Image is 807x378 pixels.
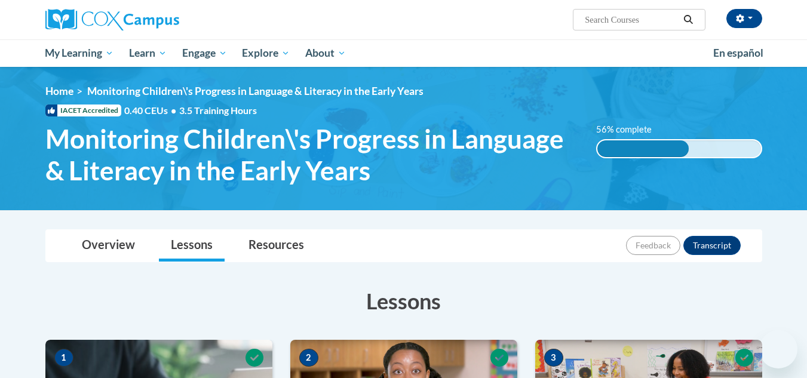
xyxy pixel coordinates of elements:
[726,9,762,28] button: Account Settings
[38,39,122,67] a: My Learning
[626,236,680,255] button: Feedback
[45,9,179,30] img: Cox Campus
[596,123,665,136] label: 56% complete
[54,349,73,367] span: 1
[45,286,762,316] h3: Lessons
[45,123,579,186] span: Monitoring Children\'s Progress in Language & Literacy in the Early Years
[87,85,424,97] span: Monitoring Children\'s Progress in Language & Literacy in the Early Years
[182,46,227,60] span: Engage
[305,46,346,60] span: About
[705,41,771,66] a: En español
[129,46,167,60] span: Learn
[124,104,179,117] span: 0.40 CEUs
[171,105,176,116] span: •
[683,236,741,255] button: Transcript
[584,13,679,27] input: Search Courses
[179,105,257,116] span: 3.5 Training Hours
[237,230,316,262] a: Resources
[544,349,563,367] span: 3
[45,85,73,97] a: Home
[45,9,272,30] a: Cox Campus
[234,39,297,67] a: Explore
[70,230,147,262] a: Overview
[27,39,780,67] div: Main menu
[679,13,697,27] button: Search
[159,230,225,262] a: Lessons
[299,349,318,367] span: 2
[597,140,689,157] div: 56% complete
[45,46,113,60] span: My Learning
[174,39,235,67] a: Engage
[242,46,290,60] span: Explore
[713,47,763,59] span: En español
[121,39,174,67] a: Learn
[45,105,121,116] span: IACET Accredited
[297,39,354,67] a: About
[759,330,797,368] iframe: Button to launch messaging window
